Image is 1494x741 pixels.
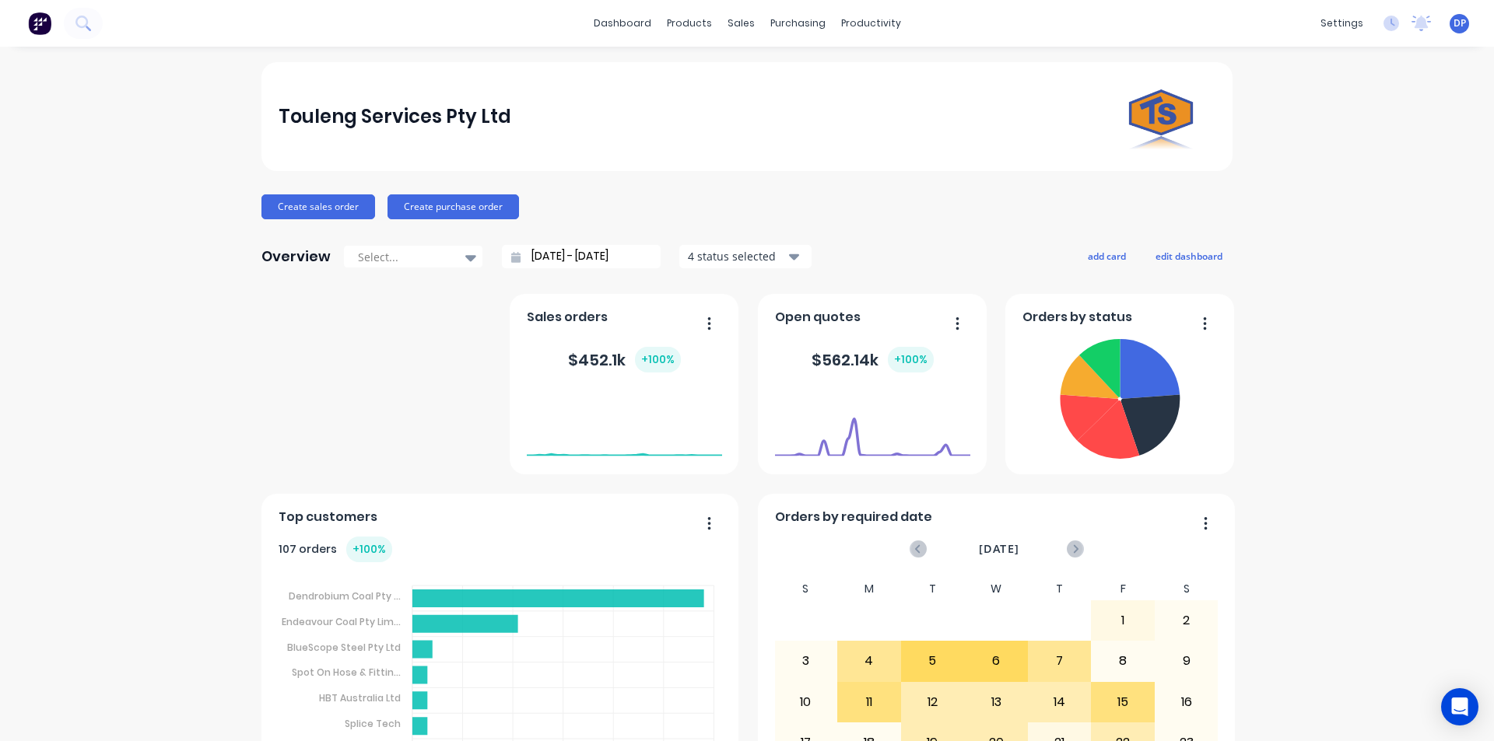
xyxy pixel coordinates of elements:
button: Create purchase order [388,194,519,219]
div: 9 [1156,641,1218,680]
tspan: Dendrobium Coal Pty ... [289,589,401,603]
tspan: HBT Australia Ltd [319,691,401,704]
div: M [837,578,901,600]
div: S [774,578,838,600]
span: [DATE] [979,540,1019,557]
div: T [1028,578,1092,600]
div: Touleng Services Pty Ltd [279,101,511,132]
div: + 100 % [888,347,934,372]
button: Create sales order [261,194,375,219]
div: W [964,578,1028,600]
div: + 100 % [635,347,681,372]
div: 16 [1156,683,1218,722]
div: 7 [1029,641,1091,680]
div: $ 562.14k [812,347,934,372]
div: 13 [965,683,1027,722]
div: S [1155,578,1219,600]
span: Top customers [279,508,377,526]
div: 8 [1092,641,1154,680]
button: edit dashboard [1145,246,1233,266]
button: 4 status selected [679,245,812,268]
button: add card [1078,246,1136,266]
div: 107 orders [279,537,392,562]
div: 12 [902,683,964,722]
div: 15 [1092,683,1154,722]
div: T [901,578,965,600]
div: 1 [1092,601,1154,640]
div: 2 [1156,601,1218,640]
div: F [1091,578,1155,600]
div: 4 [838,641,900,680]
tspan: Spot On Hose & Fittin... [292,666,401,679]
div: $ 452.1k [568,347,681,372]
div: + 100 % [346,537,392,562]
div: sales [720,12,763,35]
div: purchasing [763,12,833,35]
tspan: BlueScope Steel Pty Ltd [287,640,401,653]
div: 4 status selected [688,248,786,264]
tspan: Endeavour Coal Pty Lim... [282,615,401,628]
a: dashboard [586,12,659,35]
span: Orders by status [1022,308,1132,327]
div: settings [1313,12,1371,35]
div: 5 [902,641,964,680]
img: Factory [28,12,51,35]
div: products [659,12,720,35]
img: Touleng Services Pty Ltd [1106,62,1215,171]
div: 11 [838,683,900,722]
span: Sales orders [527,308,608,327]
div: 6 [965,641,1027,680]
span: Open quotes [775,308,861,327]
div: 14 [1029,683,1091,722]
div: Open Intercom Messenger [1441,688,1478,725]
div: productivity [833,12,909,35]
div: 3 [775,641,837,680]
span: DP [1454,16,1466,30]
div: Overview [261,241,331,272]
tspan: Splice Tech [345,717,401,730]
div: 10 [775,683,837,722]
